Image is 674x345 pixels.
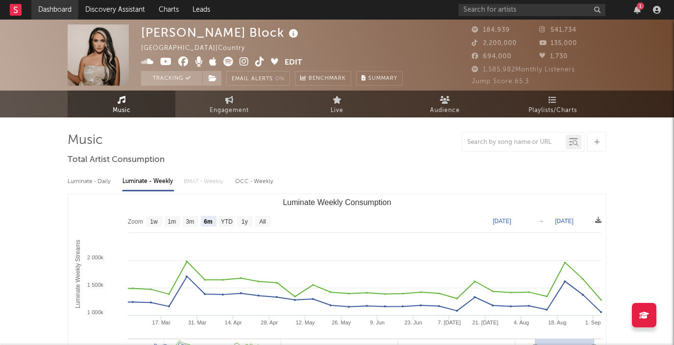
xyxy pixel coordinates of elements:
[225,320,242,325] text: 14. Apr
[261,320,278,325] text: 28. Apr
[168,218,176,225] text: 1m
[472,40,517,46] span: 2,200,000
[188,320,207,325] text: 31. Mar
[548,320,566,325] text: 18. Aug
[87,309,104,315] text: 1 000k
[122,173,174,190] div: Luminate - Weekly
[309,73,346,85] span: Benchmark
[458,4,605,16] input: Search for artists
[331,105,343,116] span: Live
[462,138,566,146] input: Search by song name or URL
[141,43,256,54] div: [GEOGRAPHIC_DATA] | Country
[499,91,606,117] a: Playlists/Charts
[539,40,577,46] span: 135,000
[296,320,315,325] text: 12. May
[637,2,644,10] div: 1
[472,27,510,33] span: 184,939
[405,320,422,325] text: 23. Jun
[438,320,461,325] text: 7. [DATE]
[128,218,143,225] text: Zoom
[74,240,81,308] text: Luminate Weekly Streams
[68,154,165,166] span: Total Artist Consumption
[87,254,104,260] text: 2 000k
[391,91,499,117] a: Audience
[555,218,574,225] text: [DATE]
[472,320,498,325] text: 21. [DATE]
[285,57,302,69] button: Edit
[472,78,529,85] span: Jump Score: 65.3
[259,218,265,225] text: All
[204,218,212,225] text: 6m
[472,67,575,73] span: 1,585,982 Monthly Listeners
[368,76,397,81] span: Summary
[283,198,391,207] text: Luminate Weekly Consumption
[332,320,351,325] text: 26. May
[370,320,385,325] text: 9. Jun
[241,218,248,225] text: 1y
[210,105,249,116] span: Engagement
[150,218,158,225] text: 1w
[221,218,233,225] text: YTD
[539,53,568,60] span: 1,730
[585,320,601,325] text: 1. Sep
[152,320,171,325] text: 17. Mar
[235,173,274,190] div: OCC - Weekly
[514,320,529,325] text: 4. Aug
[634,6,641,14] button: 1
[141,71,202,86] button: Tracking
[472,53,511,60] span: 694,000
[175,91,283,117] a: Engagement
[141,24,301,41] div: [PERSON_NAME] Block
[226,71,290,86] button: Email AlertsOn
[430,105,460,116] span: Audience
[113,105,131,116] span: Music
[186,218,194,225] text: 3m
[538,218,544,225] text: →
[493,218,511,225] text: [DATE]
[68,91,175,117] a: Music
[275,76,285,82] em: On
[539,27,577,33] span: 541,734
[87,282,104,288] text: 1 500k
[68,173,113,190] div: Luminate - Daily
[529,105,577,116] span: Playlists/Charts
[283,91,391,117] a: Live
[295,71,351,86] a: Benchmark
[356,71,403,86] button: Summary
